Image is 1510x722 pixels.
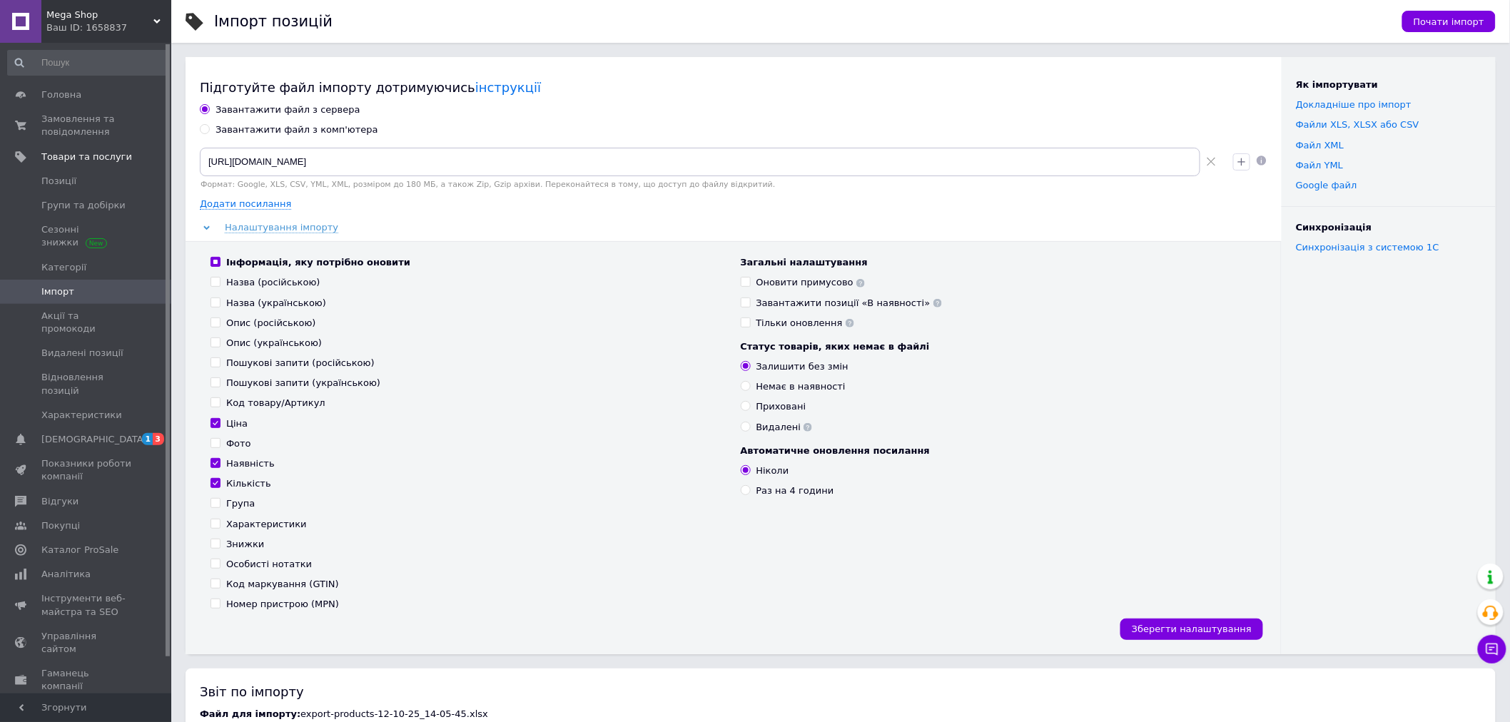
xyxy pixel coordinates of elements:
div: Загальні налаштування [741,256,1257,269]
span: Гаманець компанії [41,667,132,693]
input: Вкажіть посилання [200,148,1200,176]
button: Чат з покупцем [1478,635,1506,663]
span: 3 [153,433,164,445]
span: Імпорт [41,285,74,298]
span: Аналітика [41,568,91,581]
div: Номер пристрою (MPN) [226,598,339,611]
div: Кількість [226,477,271,490]
button: Зберегти налаштування [1120,619,1263,640]
span: Налаштування імпорту [225,222,338,233]
div: Ціна [226,417,248,430]
span: Видалені позиції [41,347,123,360]
div: Назва (українською) [226,297,326,310]
div: Тільки оновлення [756,317,854,330]
div: Характеристики [226,518,307,531]
div: Наявність [226,457,275,470]
span: Інструменти веб-майстра та SEO [41,592,132,618]
div: Пошукові запити (українською) [226,377,380,390]
div: Видалені [756,421,813,434]
h1: Імпорт позицій [214,13,333,30]
div: Пошукові запити (російською) [226,357,375,370]
div: Код маркування (GTIN) [226,578,339,591]
div: Статус товарів, яких немає в файлі [741,340,1257,353]
span: Mega Shop [46,9,153,21]
div: Особисті нотатки [226,558,312,571]
input: Пошук [7,50,168,76]
span: Замовлення та повідомлення [41,113,132,138]
span: Категорії [41,261,86,274]
div: Звіт по імпорту [200,683,1481,701]
a: інструкції [475,80,541,95]
a: Файл YML [1296,160,1343,171]
span: Відгуки [41,495,78,508]
span: Файл для імпорту: [200,708,300,719]
div: Синхронізація [1296,221,1481,234]
div: Автоматичне оновлення посилання [741,444,1257,457]
span: Головна [41,88,81,101]
div: Завантажити позиції «В наявності» [756,297,942,310]
button: Почати імпорт [1402,11,1496,32]
span: Акції та промокоди [41,310,132,335]
span: Позиції [41,175,76,188]
div: Немає в наявності [756,380,846,393]
span: Каталог ProSale [41,544,118,556]
div: Фото [226,437,251,450]
span: Почати імпорт [1414,16,1484,27]
div: Ваш ID: 1658837 [46,21,171,34]
div: Залишити без змін [756,360,848,373]
span: Сезонні знижки [41,223,132,249]
div: Інформація, яку потрібно оновити [226,256,410,269]
span: [DEMOGRAPHIC_DATA] [41,433,147,446]
span: Групи та добірки [41,199,126,212]
div: Підготуйте файл імпорту дотримуючись [200,78,1267,96]
span: Додати посилання [200,198,291,210]
a: Файл XML [1296,140,1344,151]
div: Приховані [756,400,806,413]
span: Управління сайтом [41,630,132,656]
span: Зберегти налаштування [1132,624,1252,634]
div: Назва (російською) [226,276,320,289]
span: Відновлення позицій [41,371,132,397]
span: Показники роботи компанії [41,457,132,483]
div: Оновити примусово [756,276,866,289]
span: Покупці [41,519,80,532]
a: Синхронізація з системою 1С [1296,242,1439,253]
div: Завантажити файл з сервера [216,103,360,116]
div: Код товару/Артикул [226,397,325,410]
div: Опис (українською) [226,337,322,350]
div: Раз на 4 години [756,484,834,497]
span: export-products-12-10-25_14-05-45.xlsx [300,708,488,719]
div: Завантажити файл з комп'ютера [216,123,378,136]
span: Товари та послуги [41,151,132,163]
span: Характеристики [41,409,122,422]
div: Як імпортувати [1296,78,1481,91]
div: Ніколи [756,464,789,477]
span: 1 [142,433,153,445]
div: Група [226,497,255,510]
div: Знижки [226,538,264,551]
div: Опис (російською) [226,317,316,330]
a: Файли ХLS, XLSX або CSV [1296,119,1419,130]
div: Формат: Google, XLS, CSV, YML, XML, розміром до 180 МБ, а також Zip, Gzip архіви. Переконайтеся в... [200,180,1222,189]
a: Докладніше про імпорт [1296,99,1412,110]
a: Google файл [1296,180,1357,190]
